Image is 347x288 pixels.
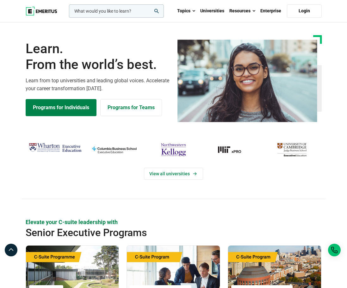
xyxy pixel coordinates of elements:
[206,141,259,159] img: MIT xPRO
[26,226,292,239] h2: Senior Executive Programs
[26,218,322,226] p: Elevate your C-suite leadership with
[206,141,259,159] a: MIT-xPRO
[26,99,96,116] a: Explore Programs
[29,141,82,154] img: Wharton Executive Education
[26,57,170,72] span: From the world’s best.
[144,168,203,180] a: View Universities
[88,141,141,159] img: columbia-business-school
[26,77,170,93] p: Learn from top universities and leading global voices. Accelerate your career transformation [DATE].
[177,40,317,122] img: Learn from the world's best
[26,41,170,73] h1: Learn.
[147,141,200,159] img: northwestern-kellogg
[100,99,162,116] a: Explore for Business
[69,4,164,18] input: woocommerce-product-search-field-0
[265,141,318,159] img: cambridge-judge-business-school
[287,4,322,18] a: Login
